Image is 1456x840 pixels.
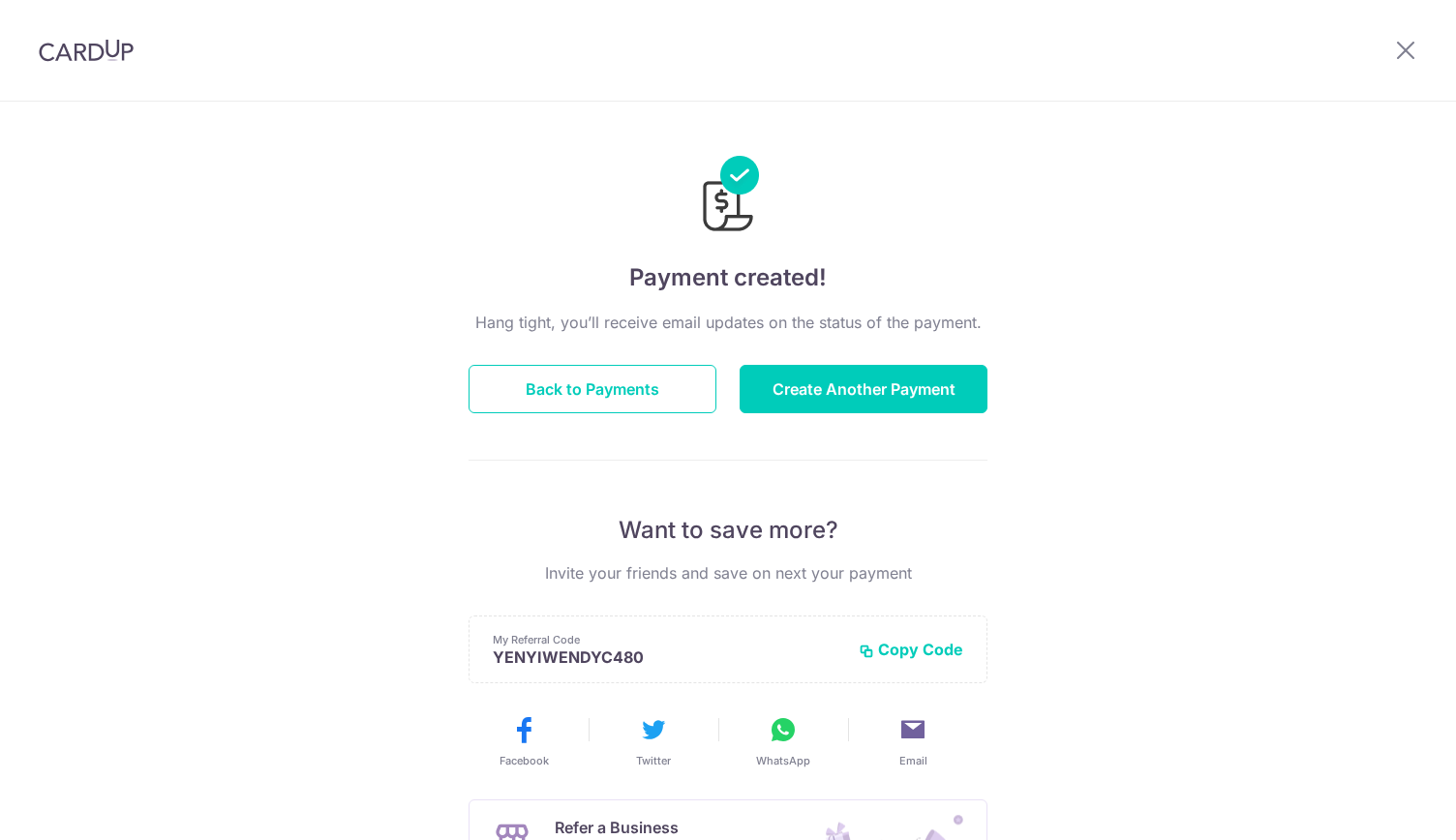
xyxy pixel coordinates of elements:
[726,714,840,768] button: WhatsApp
[596,714,711,768] button: Twitter
[1332,782,1437,830] iframe: Opens a widget where you can find more information
[740,365,987,413] button: Create Another Payment
[469,260,987,295] h4: Payment created!
[859,640,963,659] button: Copy Code
[500,753,549,768] span: Facebook
[899,753,927,768] span: Email
[636,753,671,768] span: Twitter
[493,647,843,667] p: YENYIWENDYC480
[856,714,970,768] button: Email
[756,753,810,768] span: WhatsApp
[555,816,767,839] p: Refer a Business
[469,515,987,546] p: Want to save more?
[469,561,987,585] p: Invite your friends and save on next your payment
[467,714,581,768] button: Facebook
[39,39,134,62] img: CardUp
[493,632,843,647] p: My Referral Code
[469,365,716,413] button: Back to Payments
[469,311,987,334] p: Hang tight, you’ll receive email updates on the status of the payment.
[697,156,759,237] img: Payments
